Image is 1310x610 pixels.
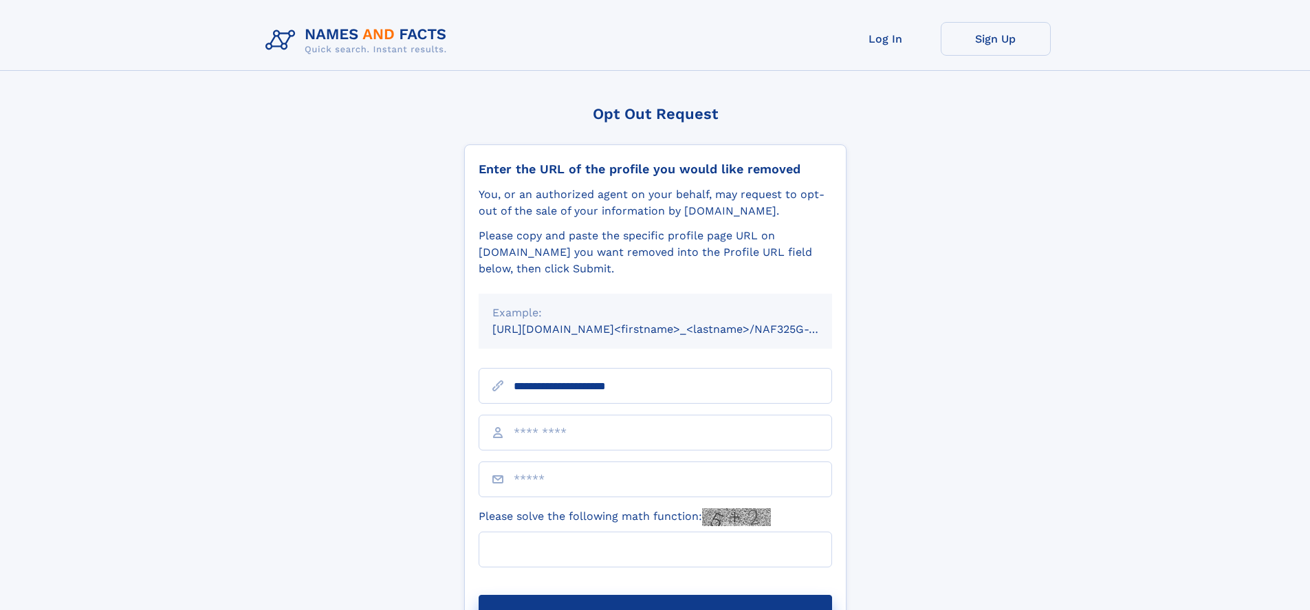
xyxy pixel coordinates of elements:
img: Logo Names and Facts [260,22,458,59]
div: Opt Out Request [464,105,847,122]
a: Sign Up [941,22,1051,56]
div: You, or an authorized agent on your behalf, may request to opt-out of the sale of your informatio... [479,186,832,219]
div: Example: [492,305,818,321]
div: Enter the URL of the profile you would like removed [479,162,832,177]
a: Log In [831,22,941,56]
div: Please copy and paste the specific profile page URL on [DOMAIN_NAME] you want removed into the Pr... [479,228,832,277]
label: Please solve the following math function: [479,508,771,526]
small: [URL][DOMAIN_NAME]<firstname>_<lastname>/NAF325G-xxxxxxxx [492,323,858,336]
